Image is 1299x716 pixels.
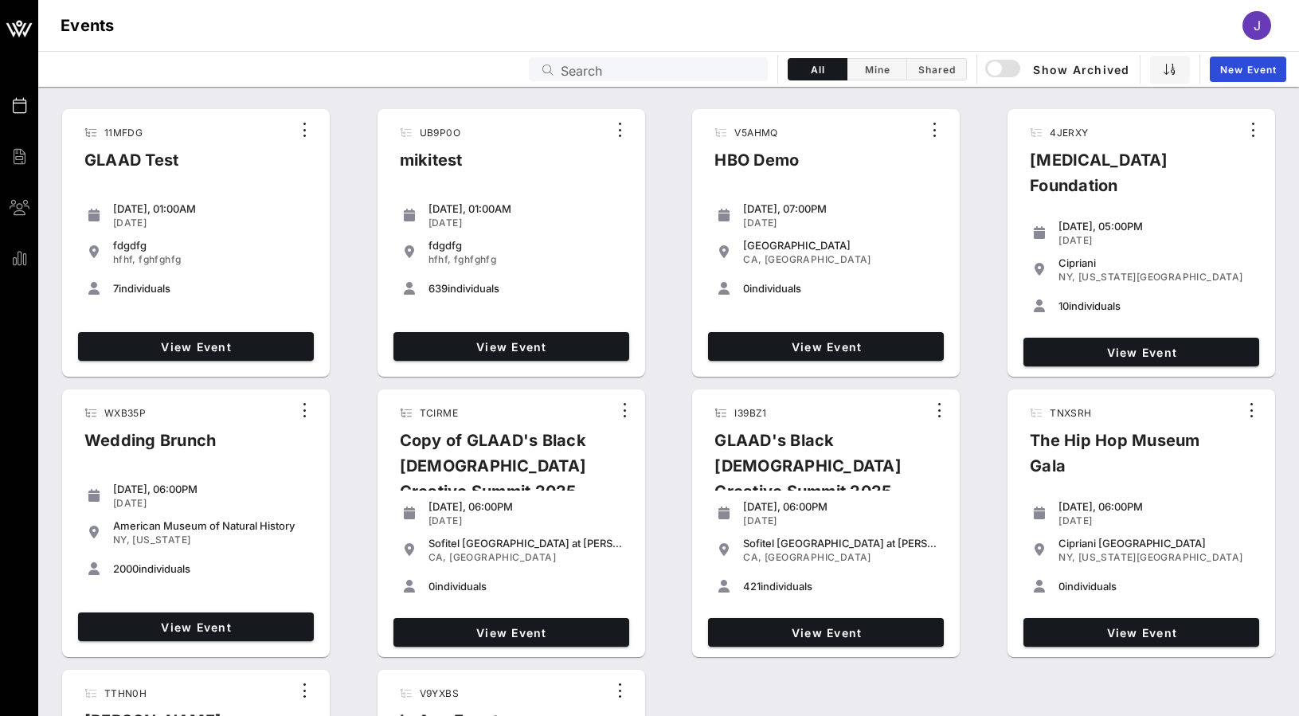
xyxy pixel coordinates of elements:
[1058,537,1253,550] div: Cipriani [GEOGRAPHIC_DATA]
[1058,299,1069,312] span: 10
[907,58,967,80] button: Shared
[400,340,623,354] span: View Event
[743,580,761,593] span: 421
[113,202,307,215] div: [DATE], 01:00AM
[393,332,629,361] a: View Event
[1242,11,1271,40] div: J
[1030,346,1253,359] span: View Event
[428,515,623,527] div: [DATE]
[113,519,307,532] div: American Museum of Natural History
[1058,299,1253,312] div: individuals
[420,127,460,139] span: UB9P0O
[743,253,761,265] span: CA,
[1050,407,1091,419] span: TNXSRH
[400,626,623,640] span: View Event
[1078,271,1243,283] span: [US_STATE][GEOGRAPHIC_DATA]
[104,127,143,139] span: 11MFDG
[113,282,307,295] div: individuals
[1254,18,1261,33] span: J
[743,537,937,550] div: Sofitel [GEOGRAPHIC_DATA] at [PERSON_NAME][GEOGRAPHIC_DATA]
[1058,234,1253,247] div: [DATE]
[743,239,937,252] div: [GEOGRAPHIC_DATA]
[1058,515,1253,527] div: [DATE]
[743,515,937,527] div: [DATE]
[113,497,307,510] div: [DATE]
[428,537,623,550] div: Sofitel [GEOGRAPHIC_DATA] at [PERSON_NAME][GEOGRAPHIC_DATA]
[1210,57,1286,82] a: New Event
[788,58,847,80] button: All
[1058,271,1075,283] span: NY,
[428,580,623,593] div: individuals
[708,332,944,361] a: View Event
[1023,618,1259,647] a: View Event
[72,147,192,186] div: GLAAD Test
[113,562,139,575] span: 2000
[702,147,812,186] div: HBO Demo
[917,64,957,76] span: Shared
[743,202,937,215] div: [DATE], 07:00PM
[1050,127,1088,139] span: 4JERXY
[743,500,937,513] div: [DATE], 06:00PM
[765,551,871,563] span: [GEOGRAPHIC_DATA]
[743,217,937,229] div: [DATE]
[132,534,190,546] span: [US_STATE]
[743,580,937,593] div: individuals
[113,253,136,265] span: hfhf,
[1219,64,1277,76] span: New Event
[104,407,146,419] span: WXB35P
[1058,551,1075,563] span: NY,
[1058,580,1065,593] span: 0
[1058,580,1253,593] div: individuals
[113,534,130,546] span: NY,
[1058,500,1253,513] div: [DATE], 06:00PM
[454,253,496,265] span: fghfghfg
[84,620,307,634] span: View Event
[988,60,1130,79] span: Show Archived
[734,407,766,419] span: I39BZ1
[708,618,944,647] a: View Event
[987,55,1130,84] button: Show Archived
[1030,626,1253,640] span: View Event
[104,687,147,699] span: TTHN0H
[113,562,307,575] div: individuals
[387,147,475,186] div: mikitest
[139,253,181,265] span: fghfghfg
[428,580,435,593] span: 0
[714,340,937,354] span: View Event
[449,551,556,563] span: [GEOGRAPHIC_DATA]
[734,127,777,139] span: V5AHMQ
[1058,256,1253,269] div: Cipriani
[743,282,937,295] div: individuals
[428,239,623,252] div: fdgdfg
[743,551,761,563] span: CA,
[84,340,307,354] span: View Event
[387,428,612,517] div: Copy of GLAAD's Black [DEMOGRAPHIC_DATA] Creative Summit 2025
[1078,551,1243,563] span: [US_STATE][GEOGRAPHIC_DATA]
[113,217,307,229] div: [DATE]
[428,500,623,513] div: [DATE], 06:00PM
[765,253,871,265] span: [GEOGRAPHIC_DATA]
[847,58,907,80] button: Mine
[113,282,119,295] span: 7
[420,407,458,419] span: TCIRME
[702,428,926,517] div: GLAAD's Black [DEMOGRAPHIC_DATA] Creative Summit 2025
[113,483,307,495] div: [DATE], 06:00PM
[1017,147,1240,211] div: [MEDICAL_DATA] Foundation
[428,217,623,229] div: [DATE]
[714,626,937,640] span: View Event
[72,428,229,466] div: Wedding Brunch
[61,13,115,38] h1: Events
[428,253,452,265] span: hfhf,
[1023,338,1259,366] a: View Event
[428,282,623,295] div: individuals
[428,282,448,295] span: 639
[1058,220,1253,233] div: [DATE], 05:00PM
[420,687,459,699] span: V9YXBS
[393,618,629,647] a: View Event
[428,551,447,563] span: CA,
[798,64,837,76] span: All
[113,239,307,252] div: fdgdfg
[1017,428,1238,491] div: The Hip Hop Museum Gala
[78,612,314,641] a: View Event
[428,202,623,215] div: [DATE], 01:00AM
